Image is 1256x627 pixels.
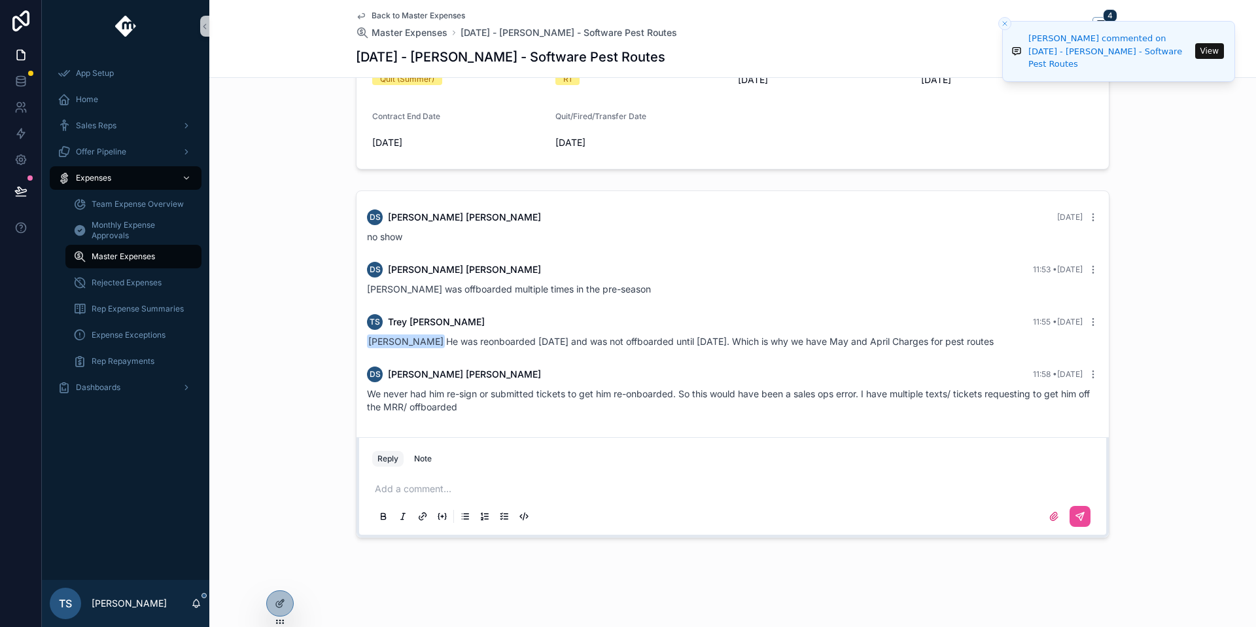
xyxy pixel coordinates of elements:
span: App Setup [76,68,114,79]
div: R1 [563,73,572,85]
span: Rep Repayments [92,356,154,367]
span: TS [370,317,380,327]
button: Reply [372,451,404,467]
span: Master Expenses [92,251,155,262]
span: Rejected Expenses [92,278,162,288]
img: App logo [115,16,137,37]
span: [DATE] [1057,212,1083,222]
span: TS [59,596,72,611]
span: [DATE] [738,73,911,86]
a: Sales Reps [50,114,201,137]
span: Expense Exceptions [92,330,166,340]
span: [DATE] [921,73,1094,86]
span: 11:58 • [DATE] [1033,369,1083,379]
a: Rep Expense Summaries [65,297,201,321]
span: [DATE] [372,136,545,149]
span: 4 [1103,9,1117,22]
span: Team Expense Overview [92,199,184,209]
span: Contract End Date [372,111,440,121]
span: Offer Pipeline [76,147,126,157]
a: Rep Repayments [65,349,201,373]
span: DS [370,369,381,380]
div: [PERSON_NAME] commented on [DATE] - [PERSON_NAME] - Software Pest Routes [1028,32,1191,71]
span: We never had him re-sign or submitted tickets to get him re-onboarded. So this would have been a ... [367,388,1090,412]
h1: [DATE] - [PERSON_NAME] - Software Pest Routes [356,48,665,66]
span: Quit/Fired/Transfer Date [555,111,646,121]
span: Sales Reps [76,120,116,131]
span: Master Expenses [372,26,447,39]
a: Master Expenses [356,26,447,39]
a: Monthly Expense Approvals [65,219,201,242]
div: scrollable content [42,52,209,416]
span: Rep Expense Summaries [92,304,184,314]
span: [PERSON_NAME] was offboarded multiple times in the pre-season [367,283,651,295]
span: Home [76,94,98,105]
span: [PERSON_NAME] [PERSON_NAME] [388,211,541,224]
button: View [1195,43,1224,59]
button: Close toast [998,17,1011,30]
span: Dashboards [76,382,120,393]
p: [PERSON_NAME] [92,597,167,610]
img: Notification icon [1011,43,1022,59]
span: no show [367,231,402,242]
button: Note [409,451,437,467]
span: Back to Master Expenses [372,10,465,21]
a: Dashboards [50,376,201,399]
a: Expenses [50,166,201,190]
span: [PERSON_NAME] [PERSON_NAME] [388,368,541,381]
div: Quit (Summer) [380,73,434,85]
a: Rejected Expenses [65,271,201,295]
span: [PERSON_NAME] [PERSON_NAME] [388,263,541,276]
a: Expense Exceptions [65,323,201,347]
span: 11:55 • [DATE] [1033,317,1083,327]
span: DS [370,212,381,223]
a: Master Expenses [65,245,201,268]
a: Back to Master Expenses [356,10,465,21]
a: Home [50,88,201,111]
a: Offer Pipeline [50,140,201,164]
a: [DATE] - [PERSON_NAME] - Software Pest Routes [461,26,677,39]
span: Monthly Expense Approvals [92,220,188,241]
span: [DATE] [555,136,728,149]
span: 11:53 • [DATE] [1033,264,1083,274]
span: Trey [PERSON_NAME] [388,315,485,329]
span: DS [370,264,381,275]
a: Team Expense Overview [65,192,201,216]
span: Expenses [76,173,111,183]
span: He was reonboarded [DATE] and was not offboarded until [DATE]. Which is why we have May and April... [367,336,994,347]
a: App Setup [50,62,201,85]
span: [PERSON_NAME] [367,334,445,348]
div: Note [414,454,432,464]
